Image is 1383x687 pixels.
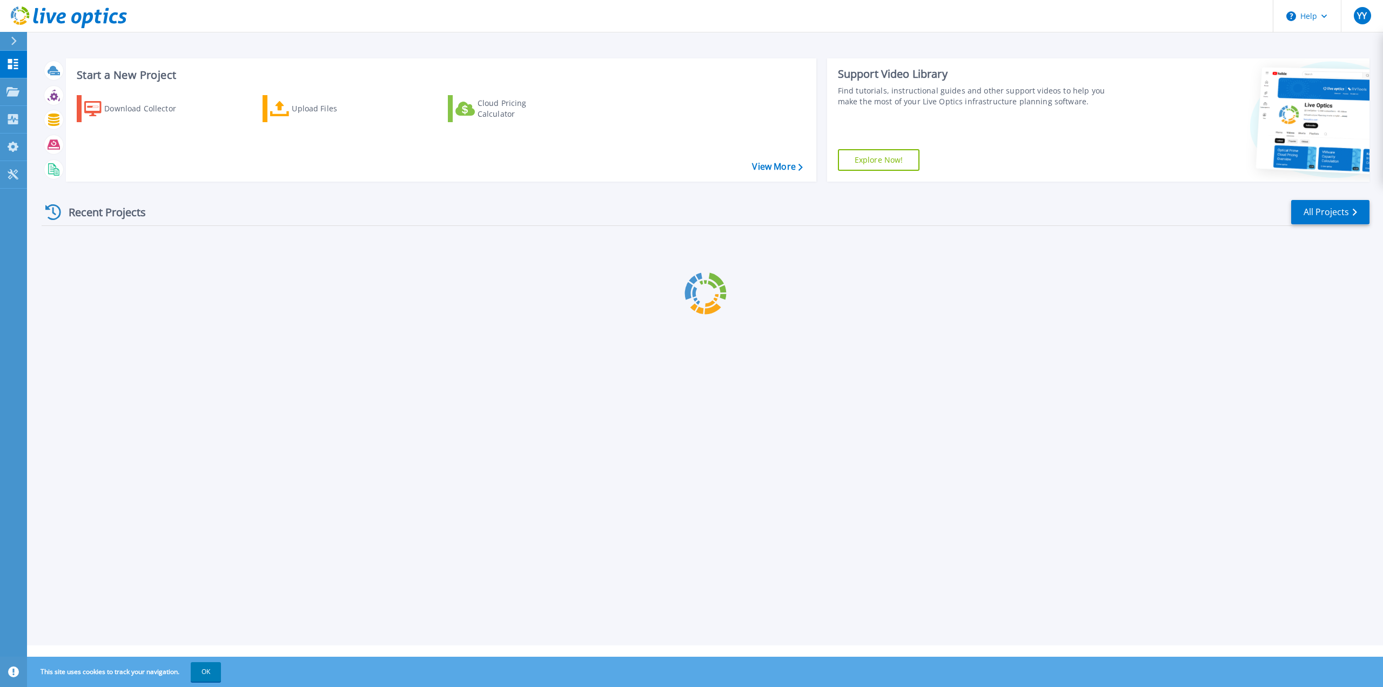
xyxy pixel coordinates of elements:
span: YY [1357,11,1367,20]
a: All Projects [1291,200,1369,224]
a: View More [752,162,802,172]
div: Support Video Library [838,67,1118,81]
div: Find tutorials, instructional guides and other support videos to help you make the most of your L... [838,85,1118,107]
button: OK [191,662,221,682]
h3: Start a New Project [77,69,802,81]
div: Download Collector [104,98,191,119]
a: Upload Files [263,95,383,122]
div: Cloud Pricing Calculator [478,98,564,119]
div: Upload Files [292,98,378,119]
span: This site uses cookies to track your navigation. [30,662,221,682]
div: Recent Projects [42,199,160,225]
a: Download Collector [77,95,197,122]
a: Cloud Pricing Calculator [448,95,568,122]
a: Explore Now! [838,149,920,171]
